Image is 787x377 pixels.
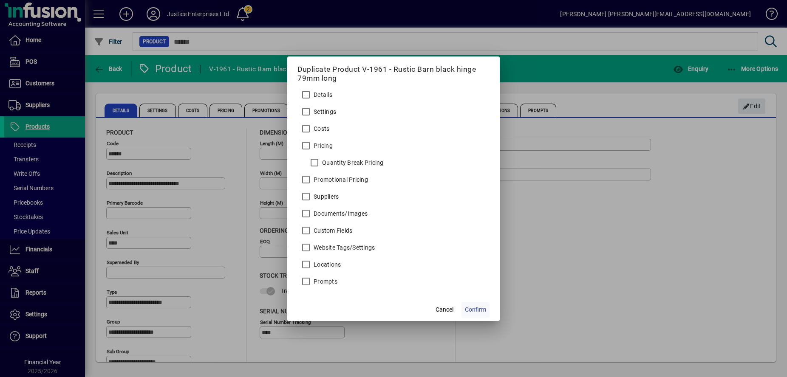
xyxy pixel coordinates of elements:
label: Quantity Break Pricing [320,158,384,167]
label: Locations [312,260,341,269]
span: Confirm [465,305,486,314]
label: Documents/Images [312,209,368,218]
button: Cancel [431,302,458,318]
label: Pricing [312,141,333,150]
button: Confirm [461,302,490,318]
label: Settings [312,107,336,116]
label: Custom Fields [312,226,352,235]
label: Prompts [312,277,337,286]
span: Cancel [436,305,453,314]
label: Promotional Pricing [312,175,368,184]
label: Website Tags/Settings [312,243,375,252]
h5: Duplicate Product V-1961 - Rustic Barn black hinge 79mm long [297,65,490,83]
label: Costs [312,124,329,133]
label: Details [312,90,332,99]
label: Suppliers [312,192,339,201]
